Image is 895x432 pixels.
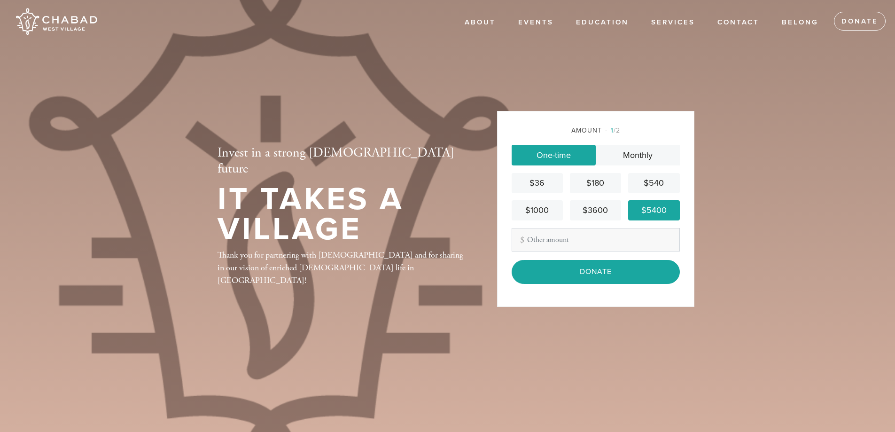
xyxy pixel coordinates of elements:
h2: Invest in a strong [DEMOGRAPHIC_DATA] future [218,145,467,177]
a: $180 [570,173,621,193]
a: About [458,14,503,31]
div: $36 [515,177,559,189]
div: $3600 [574,204,617,217]
input: Donate [512,260,680,283]
a: $1000 [512,200,563,220]
div: Thank you for partnering with [DEMOGRAPHIC_DATA] and for sharing in our vision of enriched [DEMOG... [218,249,467,287]
input: Other amount [512,228,680,251]
div: $1000 [515,204,559,217]
a: $36 [512,173,563,193]
a: EDUCATION [569,14,636,31]
span: /2 [605,126,620,134]
a: Monthly [596,145,680,165]
a: Belong [775,14,825,31]
div: $180 [574,177,617,189]
div: Amount [512,126,680,135]
div: $540 [632,177,676,189]
img: Chabad%20West%20Village.png [14,5,98,39]
a: One-time [512,145,596,165]
a: Events [511,14,560,31]
a: $3600 [570,200,621,220]
a: Donate [834,12,886,31]
a: Contact [710,14,766,31]
h1: It Takes a Village [218,184,467,245]
span: 1 [611,126,614,134]
div: $5400 [632,204,676,217]
a: Services [644,14,702,31]
a: $540 [628,173,679,193]
a: $5400 [628,200,679,220]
